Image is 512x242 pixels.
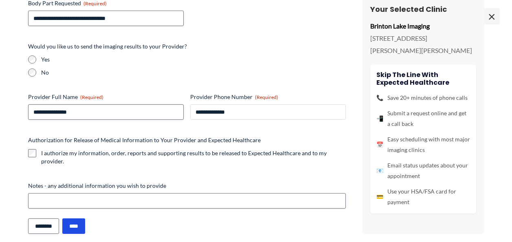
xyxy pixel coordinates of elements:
h4: Skip the line with Expected Healthcare [376,70,470,86]
li: Save 20+ minutes of phone calls [376,92,470,103]
span: 💳 [376,191,383,202]
span: 📞 [376,92,383,103]
label: I authorize my information, order, reports and supporting results to be released to Expected Heal... [41,149,346,165]
span: (Required) [84,0,107,7]
label: Provider Phone Number [190,93,346,101]
label: Yes [41,55,346,64]
li: Submit a request online and get a call back [376,108,470,129]
li: Use your HSA/FSA card for payment [376,186,470,207]
span: (Required) [255,94,278,100]
p: Brinton Lake Imaging [370,20,476,32]
span: (Required) [80,94,103,100]
label: Notes - any additional information you wish to provide [28,182,346,190]
li: Easy scheduling with most major imaging clinics [376,134,470,155]
h3: Your Selected Clinic [370,4,476,14]
span: × [483,8,500,24]
span: 📧 [376,165,383,176]
span: 📲 [376,113,383,124]
span: 📅 [376,139,383,150]
label: No [41,68,346,77]
label: Provider Full Name [28,93,184,101]
li: Email status updates about your appointment [376,160,470,181]
legend: Authorization for Release of Medical Information to Your Provider and Expected Healthcare [28,136,261,144]
legend: Would you like us to send the imaging results to your Provider? [28,42,187,51]
p: [STREET_ADDRESS][PERSON_NAME][PERSON_NAME] [370,32,476,56]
